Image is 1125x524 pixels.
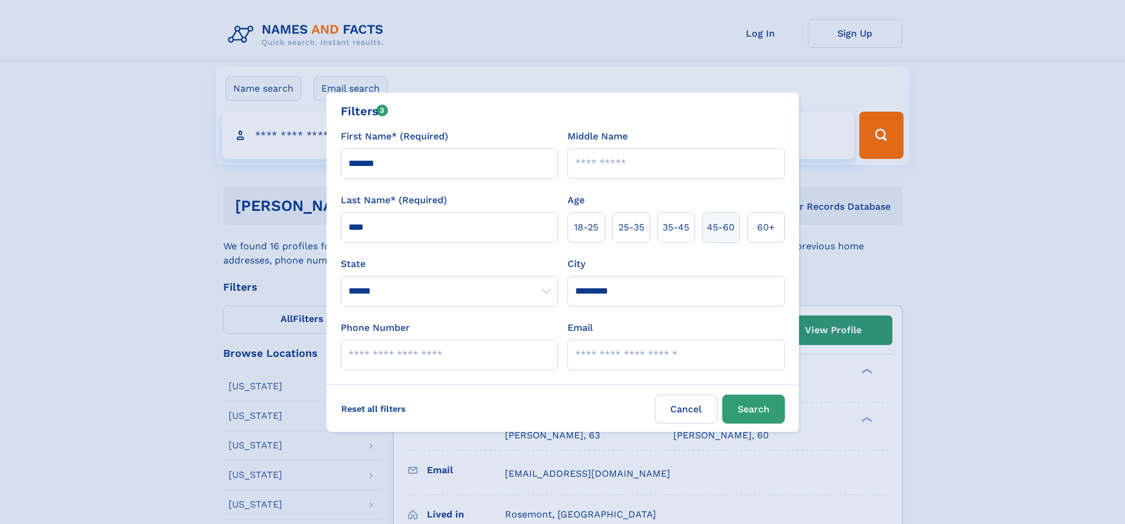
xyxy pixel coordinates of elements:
[568,193,585,207] label: Age
[568,129,628,144] label: Middle Name
[618,220,644,235] span: 25‑35
[341,321,410,335] label: Phone Number
[568,257,585,271] label: City
[722,395,785,424] button: Search
[334,395,413,423] label: Reset all filters
[341,129,448,144] label: First Name* (Required)
[341,257,558,271] label: State
[757,220,775,235] span: 60+
[568,321,593,335] label: Email
[341,102,389,120] div: Filters
[341,193,447,207] label: Last Name* (Required)
[707,220,735,235] span: 45‑60
[574,220,598,235] span: 18‑25
[663,220,689,235] span: 35‑45
[655,395,718,424] label: Cancel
